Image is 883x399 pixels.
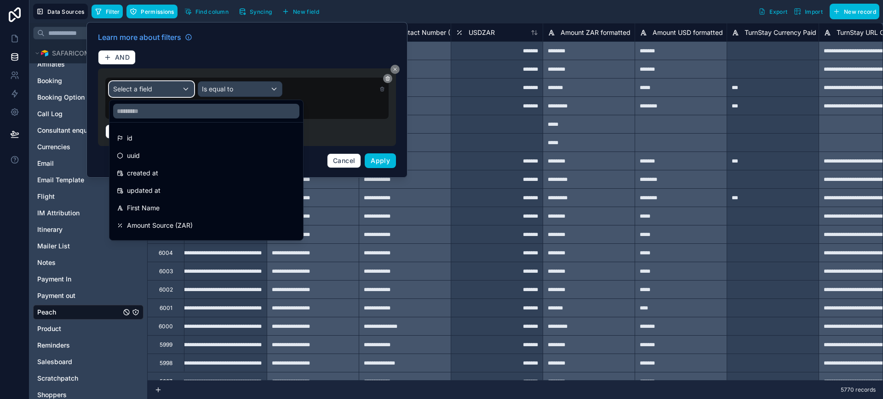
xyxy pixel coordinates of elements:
[844,8,876,15] span: New record
[33,272,143,287] div: Payment In
[159,286,173,293] div: 6002
[33,189,143,204] div: Flight
[826,4,879,19] a: New record
[33,371,143,386] div: Scratchpatch
[37,60,65,69] span: Affiliates
[37,60,121,69] a: Affiliates
[195,8,229,15] span: Find column
[37,76,62,85] span: Booking
[33,4,88,19] button: Data Sources
[37,308,121,317] a: Peach
[561,28,631,37] span: Amount ZAR formatted
[37,159,121,168] a: Email
[159,323,173,330] div: 6000
[160,378,172,385] div: 5997
[37,142,121,152] a: Currencies
[769,8,787,15] span: Export
[127,220,193,231] span: Amount Source (ZAR)
[159,268,173,275] div: 6003
[160,304,172,312] div: 6001
[33,239,143,253] div: Mailer List
[37,192,55,201] span: Flight
[106,8,120,15] span: Filter
[33,156,143,171] div: Email
[37,192,121,201] a: Flight
[33,288,143,303] div: Payment out
[33,90,143,105] div: Booking Option
[830,4,879,19] button: New record
[469,28,495,37] span: USDZAR
[37,109,121,118] a: Call Log
[141,8,174,15] span: Permissions
[37,291,121,300] a: Payment out
[33,354,143,369] div: Salesboard
[755,4,791,19] button: Export
[37,126,121,135] a: Consultant enquiries
[37,258,56,267] span: Notes
[159,249,173,257] div: 6004
[127,237,139,248] span: URL
[37,291,75,300] span: Payment out
[33,305,143,320] div: Peach
[235,5,279,18] a: Syncing
[33,140,143,154] div: Currencies
[41,50,48,57] img: Airtable Logo
[181,5,232,18] button: Find column
[37,109,63,118] span: Call Log
[33,222,143,237] div: Itinerary
[37,76,121,85] a: Booking
[33,206,143,220] div: IM Attribution
[37,324,61,333] span: Product
[127,133,132,144] span: id
[37,275,121,284] a: Payment In
[33,57,143,72] div: Affiliates
[33,173,143,187] div: Email Template
[160,360,172,367] div: 5998
[37,242,121,251] a: Mailer List
[37,142,70,152] span: Currencies
[52,49,90,58] span: SAFARICOM
[37,93,85,102] span: Booking Option
[37,324,121,333] a: Product
[37,225,63,234] span: Itinerary
[37,374,121,383] a: Scratchpatch
[250,8,272,15] span: Syncing
[33,73,143,88] div: Booking
[37,357,72,366] span: Salesboard
[745,28,816,37] span: TurnStay Currency Paid
[235,5,275,18] button: Syncing
[92,5,123,18] button: Filter
[127,150,140,161] span: uuid
[33,321,143,336] div: Product
[37,275,71,284] span: Payment In
[37,341,121,350] a: Reminders
[127,168,158,179] span: created at
[37,374,78,383] span: Scratchpatch
[37,341,70,350] span: Reminders
[37,208,121,218] a: IM Attribution
[127,202,160,214] span: First Name
[37,308,56,317] span: Peach
[37,225,121,234] a: Itinerary
[47,8,85,15] span: Data Sources
[126,5,177,18] button: Permissions
[33,47,131,60] button: Airtable LogoSAFARICOM
[33,255,143,270] div: Notes
[33,123,143,138] div: Consultant enquiries
[37,159,54,168] span: Email
[37,357,121,366] a: Salesboard
[37,175,121,185] a: Email Template
[37,208,80,218] span: IM Attribution
[33,338,143,353] div: Reminders
[37,258,121,267] a: Notes
[33,107,143,121] div: Call Log
[37,242,70,251] span: Mailer List
[805,8,823,15] span: Import
[791,4,826,19] button: Import
[37,93,121,102] a: Booking Option
[841,386,876,393] span: 5770 records
[126,5,181,18] a: Permissions
[293,8,319,15] span: New field
[160,341,172,348] div: 5999
[37,126,101,135] span: Consultant enquiries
